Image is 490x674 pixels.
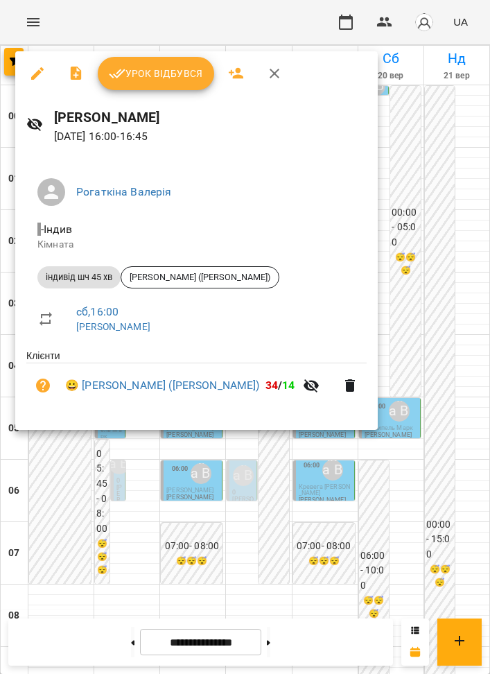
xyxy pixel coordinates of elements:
[265,379,295,392] b: /
[76,321,150,332] a: [PERSON_NAME]
[26,349,367,413] ul: Клієнти
[121,271,279,284] span: [PERSON_NAME] ([PERSON_NAME])
[65,377,260,394] a: 😀 [PERSON_NAME] ([PERSON_NAME])
[76,305,119,318] a: сб , 16:00
[26,369,60,402] button: Візит ще не сплачено. Додати оплату?
[98,57,214,90] button: Урок відбувся
[37,223,75,236] span: - Індив
[265,379,278,392] span: 34
[121,266,279,288] div: [PERSON_NAME] ([PERSON_NAME])
[37,271,121,284] span: індивід шч 45 хв
[54,128,367,145] p: [DATE] 16:00 - 16:45
[282,379,295,392] span: 14
[54,107,367,128] h6: [PERSON_NAME]
[109,65,203,82] span: Урок відбувся
[76,185,172,198] a: Рогаткіна Валерія
[37,238,356,252] p: Кімната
